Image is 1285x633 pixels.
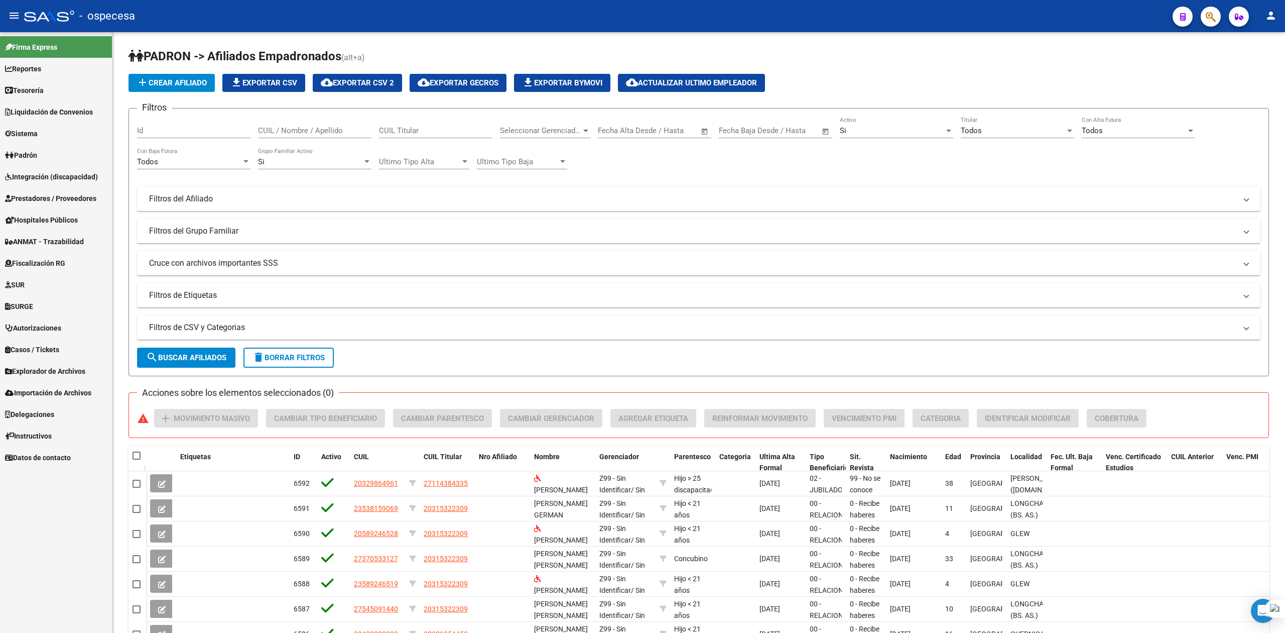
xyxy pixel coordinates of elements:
span: [DATE] [890,479,911,487]
span: Exportar GECROS [418,78,498,87]
span: Fec. Ult. Baja Formal [1051,453,1093,472]
span: 0 - Recibe haberes regularmente [850,575,891,606]
span: [PERSON_NAME] ([DOMAIN_NAME].) [1010,474,1071,494]
mat-icon: person [1265,10,1277,22]
span: Explorador de Archivos [5,366,85,377]
span: Edad [945,453,961,461]
span: 0 - Recibe haberes regularmente [850,550,891,581]
span: [GEOGRAPHIC_DATA] [970,580,1038,588]
datatable-header-cell: Etiquetas [176,446,290,479]
span: Tesorería [5,85,44,96]
span: Movimiento Masivo [174,414,250,423]
span: Provincia [970,453,1000,461]
span: Reinformar Movimiento [712,414,808,423]
span: Sistema [5,128,38,139]
span: Datos de contacto [5,452,71,463]
span: 00 - RELACION DE DEPENDENCIA [810,524,856,567]
span: Si [258,157,265,166]
span: Cambiar Tipo Beneficiario [274,414,377,423]
button: Movimiento Masivo [154,409,258,428]
span: CUIL [354,453,369,461]
datatable-header-cell: Gerenciador [595,446,656,479]
button: Borrar Filtros [243,348,334,368]
h3: Filtros [137,100,172,115]
datatable-header-cell: Nombre [530,446,595,479]
span: Hospitales Públicos [5,215,78,226]
span: Concubino [674,555,708,563]
span: [GEOGRAPHIC_DATA] [970,479,1038,487]
span: Tipo Beneficiario [810,453,849,472]
span: CUIL Titular [424,453,462,461]
datatable-header-cell: Ultima Alta Formal [755,446,806,479]
span: Hijo > 25 discapacitado [674,474,718,494]
span: Integración (discapacidad) [5,171,98,182]
span: Liquidación de Convenios [5,107,93,118]
span: Exportar CSV [230,78,297,87]
mat-icon: file_download [230,76,242,88]
mat-expansion-panel-header: Filtros de Etiquetas [137,283,1260,307]
datatable-header-cell: Activo [317,446,350,479]
span: Sit. Revista [850,453,874,472]
span: Hijo < 21 años [674,600,701,619]
mat-icon: add [137,76,149,88]
span: Autorizaciones [5,323,61,334]
button: Cambiar Tipo Beneficiario [266,409,385,428]
button: Categoria [913,409,969,428]
span: 99 - No se conoce situación de revista [850,474,880,516]
span: GLEW [1010,580,1030,588]
button: Cobertura [1087,409,1146,428]
span: [PERSON_NAME] GERMAN [534,499,588,519]
span: Actualizar ultimo Empleador [626,78,757,87]
span: SUR [5,279,25,290]
button: Cambiar Gerenciador [500,409,602,428]
span: 23589246519 [354,580,398,588]
span: [GEOGRAPHIC_DATA] [970,555,1038,563]
div: [DATE] [759,503,802,514]
mat-panel-title: Filtros de CSV y Categorias [149,322,1236,333]
span: 20315322309 [424,555,468,563]
span: LONGCHAMPS (BS. AS.) [1010,600,1058,619]
span: Reportes [5,63,41,74]
span: 6588 [294,580,310,588]
span: Firma Express [5,42,57,53]
span: Z99 - Sin Identificar [599,524,631,544]
span: Cobertura [1095,414,1138,423]
span: Instructivos [5,431,52,442]
span: [DATE] [890,504,911,512]
span: [GEOGRAPHIC_DATA] [970,605,1038,613]
button: Identificar Modificar [977,409,1079,428]
input: Start date [598,126,630,135]
mat-expansion-panel-header: Filtros del Afiliado [137,187,1260,211]
span: 20329864961 [354,479,398,487]
span: 27370533127 [354,555,398,563]
span: 4 [945,580,949,588]
button: Open calendar [820,126,832,137]
datatable-header-cell: Parentesco [670,446,715,479]
mat-expansion-panel-header: Filtros del Grupo Familiar [137,219,1260,243]
mat-panel-title: Cruce con archivos importantes SSS [149,258,1236,269]
span: - ospecesa [79,5,135,27]
mat-icon: add [160,412,172,425]
span: 0 - Recibe haberes regularmente [850,499,891,531]
button: Exportar CSV 2 [313,74,402,92]
span: 00 - RELACION DE DEPENDENCIA [810,575,856,617]
span: 6590 [294,530,310,538]
span: Gerenciador [599,453,639,461]
span: 6589 [294,555,310,563]
span: [PERSON_NAME] [534,586,588,594]
span: 38 [945,479,953,487]
span: Nacimiento [890,453,927,461]
datatable-header-cell: CUIL Anterior [1167,446,1222,479]
span: 6592 [294,479,310,487]
mat-icon: file_download [522,76,534,88]
span: Identificar Modificar [985,414,1071,423]
span: Seleccionar Gerenciador [500,126,581,135]
span: Todos [1082,126,1103,135]
span: Ultimo Tipo Alta [379,157,460,166]
button: Reinformar Movimiento [704,409,816,428]
div: [DATE] [759,528,802,540]
mat-icon: menu [8,10,20,22]
button: Exportar Bymovi [514,74,610,92]
span: Borrar Filtros [252,353,325,362]
span: Hijo < 21 años [674,499,701,519]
